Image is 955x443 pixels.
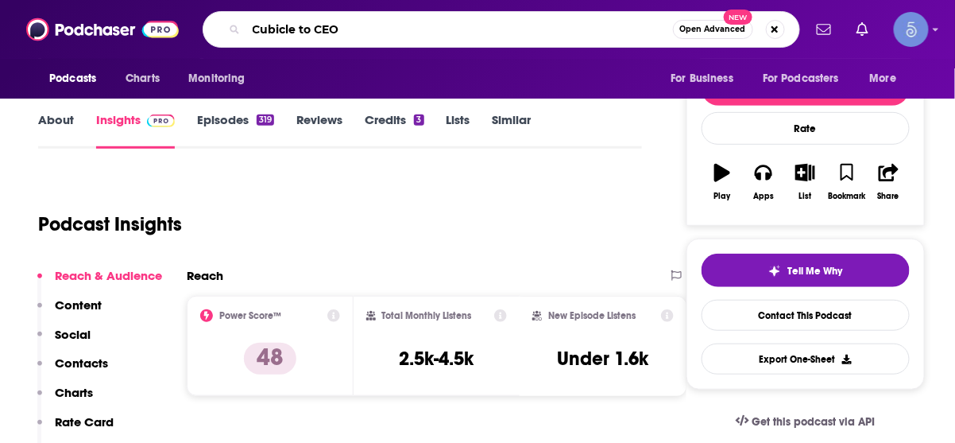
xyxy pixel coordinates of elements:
[187,268,223,283] h2: Reach
[680,25,746,33] span: Open Advanced
[557,347,648,371] h3: Under 1.6k
[188,68,245,90] span: Monitoring
[203,11,800,48] div: Search podcasts, credits, & more...
[37,356,108,385] button: Contacts
[244,343,296,375] p: 48
[414,115,423,126] div: 3
[671,68,733,90] span: For Business
[37,385,93,414] button: Charts
[55,297,102,313] p: Content
[752,415,875,429] span: Get this podcast via API
[787,265,842,278] span: Tell Me Why
[447,112,470,149] a: Lists
[55,268,162,283] p: Reach & Audience
[828,192,865,201] div: Bookmark
[878,192,899,201] div: Share
[257,115,274,126] div: 319
[49,68,96,90] span: Podcasts
[868,153,909,211] button: Share
[55,356,108,371] p: Contacts
[894,12,929,47] span: Logged in as Spiral5-G1
[493,112,532,149] a: Similar
[147,115,175,127] img: Podchaser Pro
[38,112,74,149] a: About
[177,64,265,94] button: open menu
[702,112,910,145] div: Rate
[702,254,910,287] button: tell me why sparkleTell Me Why
[810,16,837,43] a: Show notifications dropdown
[382,310,472,321] h2: Total Monthly Listens
[702,344,910,375] button: Export One-Sheet
[894,12,929,47] button: Show profile menu
[784,153,825,211] button: List
[713,192,730,201] div: Play
[126,68,160,90] span: Charts
[219,310,281,321] h2: Power Score™
[724,10,752,25] span: New
[859,64,917,94] button: open menu
[55,385,93,400] p: Charts
[850,16,875,43] a: Show notifications dropdown
[763,68,839,90] span: For Podcasters
[753,192,774,201] div: Apps
[26,14,179,45] img: Podchaser - Follow, Share and Rate Podcasts
[96,112,175,149] a: InsightsPodchaser Pro
[673,20,753,39] button: Open AdvancedNew
[55,327,91,342] p: Social
[55,414,114,429] p: Rate Card
[296,112,342,149] a: Reviews
[115,64,169,94] a: Charts
[870,68,897,90] span: More
[37,297,102,327] button: Content
[38,64,117,94] button: open menu
[768,265,781,278] img: tell me why sparkle
[702,153,743,211] button: Play
[37,268,162,297] button: Reach & Audience
[548,310,636,321] h2: New Episode Listens
[752,64,862,94] button: open menu
[743,153,784,211] button: Apps
[37,327,91,356] button: Social
[894,12,929,47] img: User Profile
[399,347,474,371] h3: 2.5k-4.5k
[197,112,274,149] a: Episodes319
[799,192,812,201] div: List
[723,402,888,441] a: Get this podcast via API
[702,300,910,331] a: Contact This Podcast
[659,64,753,94] button: open menu
[38,212,182,236] h1: Podcast Insights
[826,153,868,211] button: Bookmark
[246,17,673,42] input: Search podcasts, credits, & more...
[365,112,423,149] a: Credits3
